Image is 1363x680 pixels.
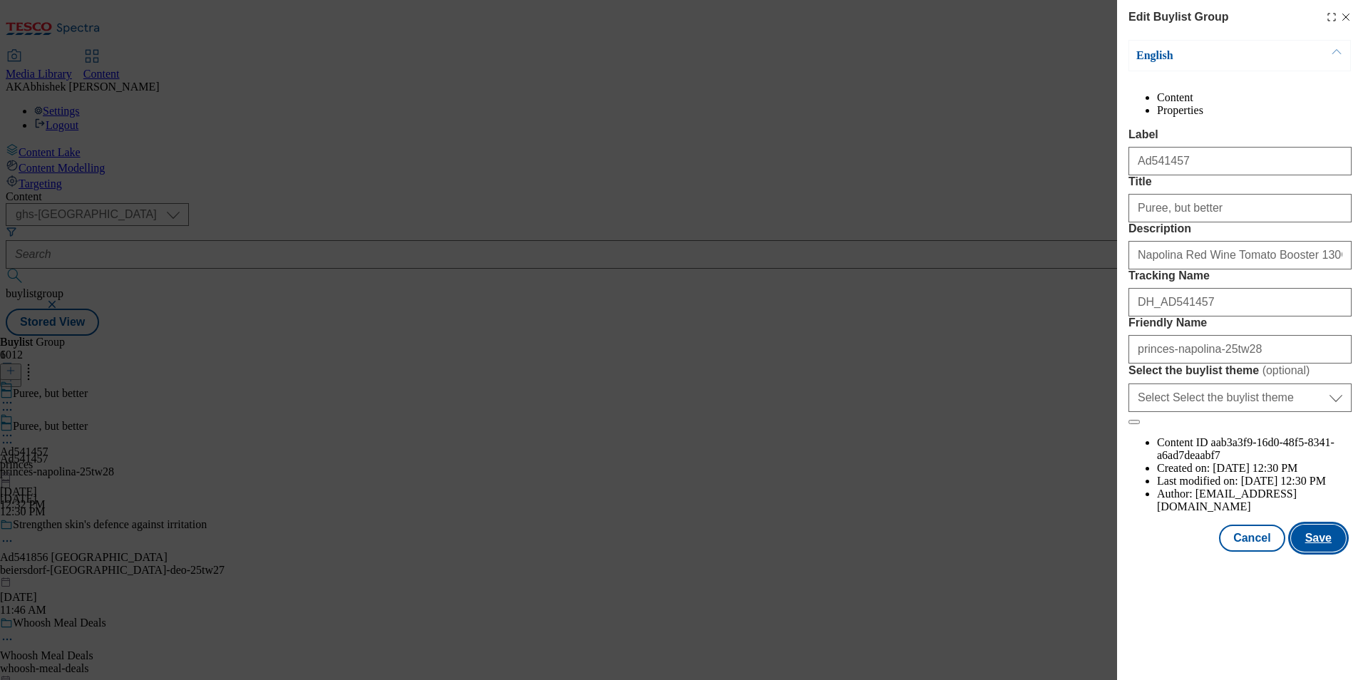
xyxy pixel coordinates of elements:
input: Enter Label [1128,147,1352,175]
label: Description [1128,222,1352,235]
input: Enter Tracking Name [1128,288,1352,316]
label: Tracking Name [1128,269,1352,282]
label: Select the buylist theme [1128,364,1352,378]
li: Author: [1157,488,1352,513]
button: Cancel [1219,525,1285,552]
span: [DATE] 12:30 PM [1241,475,1326,487]
span: ( optional ) [1262,364,1310,376]
input: Enter Title [1128,194,1352,222]
label: Label [1128,128,1352,141]
button: Save [1291,525,1346,552]
li: Last modified on: [1157,475,1352,488]
input: Enter Description [1128,241,1352,269]
h4: Edit Buylist Group [1128,9,1228,26]
input: Enter Friendly Name [1128,335,1352,364]
p: English [1136,48,1286,63]
label: Friendly Name [1128,316,1352,329]
li: Created on: [1157,462,1352,475]
span: aab3a3f9-16d0-48f5-8341-a6ad7deaabf7 [1157,436,1334,461]
span: [EMAIL_ADDRESS][DOMAIN_NAME] [1157,488,1297,512]
li: Content ID [1157,436,1352,462]
span: [DATE] 12:30 PM [1213,462,1297,474]
li: Content [1157,91,1352,104]
label: Title [1128,175,1352,188]
li: Properties [1157,104,1352,117]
